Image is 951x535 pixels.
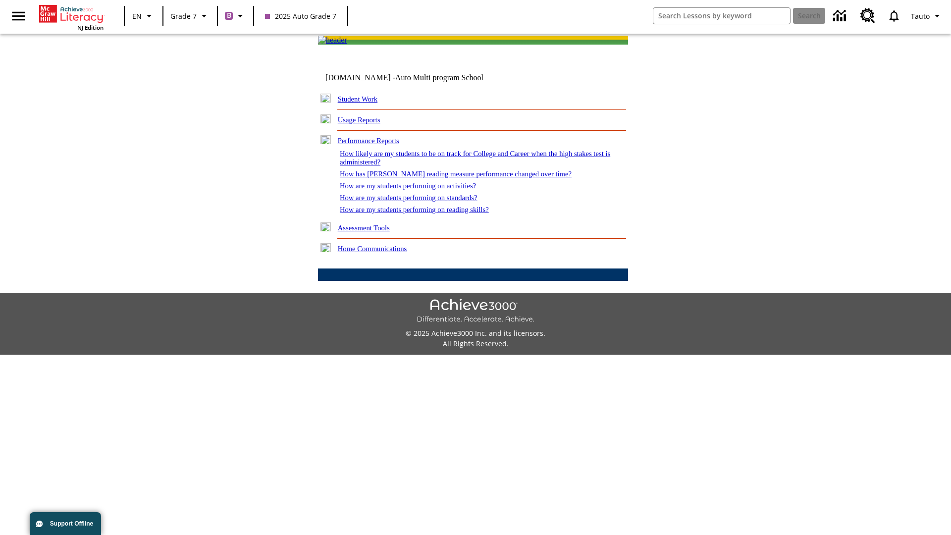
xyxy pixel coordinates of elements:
[340,150,610,166] a: How likely are my students to be on track for College and Career when the high stakes test is adm...
[338,245,407,253] a: Home Communications
[30,512,101,535] button: Support Offline
[77,24,104,31] span: NJ Edition
[318,36,347,45] img: header
[320,94,331,103] img: plus.gif
[907,7,947,25] button: Profile/Settings
[265,11,336,21] span: 2025 Auto Grade 7
[128,7,159,25] button: Language: EN, Select a language
[50,520,93,527] span: Support Offline
[227,9,231,22] span: B
[417,299,534,324] img: Achieve3000 Differentiate Accelerate Achieve
[911,11,930,21] span: Tauto
[338,224,390,232] a: Assessment Tools
[221,7,250,25] button: Boost Class color is purple. Change class color
[653,8,790,24] input: search field
[325,73,508,82] td: [DOMAIN_NAME] -
[340,182,476,190] a: How are my students performing on activities?
[166,7,214,25] button: Grade: Grade 7, Select a grade
[395,73,483,82] nobr: Auto Multi program School
[4,1,33,31] button: Open side menu
[340,170,572,178] a: How has [PERSON_NAME] reading measure performance changed over time?
[340,206,489,214] a: How are my students performing on reading skills?
[320,222,331,231] img: plus.gif
[39,3,104,31] div: Home
[338,116,380,124] a: Usage Reports
[132,11,142,21] span: EN
[320,114,331,123] img: plus.gif
[881,3,907,29] a: Notifications
[854,2,881,29] a: Resource Center, Will open in new tab
[338,137,399,145] a: Performance Reports
[338,95,377,103] a: Student Work
[320,243,331,252] img: plus.gif
[340,194,477,202] a: How are my students performing on standards?
[320,135,331,144] img: minus.gif
[170,11,197,21] span: Grade 7
[827,2,854,30] a: Data Center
